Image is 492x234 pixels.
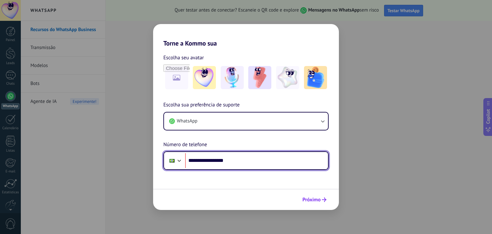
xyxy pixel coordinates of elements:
[164,113,328,130] button: WhatsApp
[221,66,244,89] img: -2.jpeg
[153,24,339,47] h2: Torne a Kommo sua
[163,101,240,109] span: Escolha sua preferência de suporte
[304,66,327,89] img: -5.jpeg
[193,66,216,89] img: -1.jpeg
[163,54,204,62] span: Escolha seu avatar
[163,141,207,149] span: Número de telefone
[177,118,197,124] span: WhatsApp
[299,194,329,205] button: Próximo
[248,66,271,89] img: -3.jpeg
[166,154,178,167] div: Brazil: + 55
[276,66,299,89] img: -4.jpeg
[302,197,321,202] span: Próximo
